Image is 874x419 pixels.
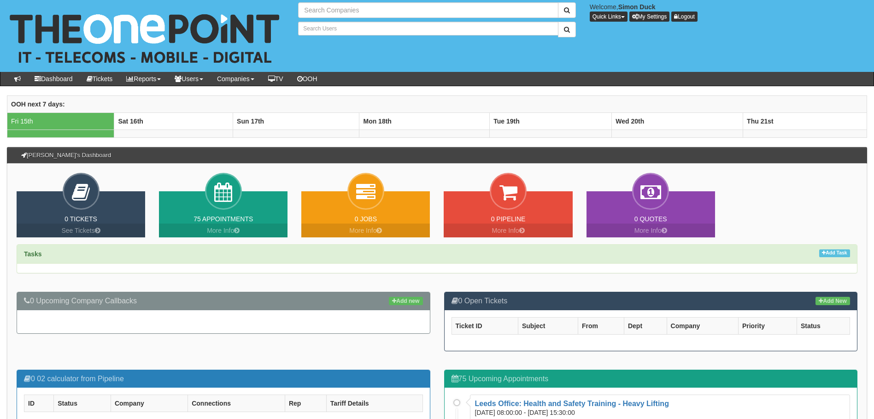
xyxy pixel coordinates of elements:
[355,215,377,223] a: 0 Jobs
[233,112,359,130] th: Sun 17th
[114,112,233,130] th: Sat 16th
[194,215,253,223] a: 75 Appointments
[797,317,850,334] th: Status
[290,72,324,86] a: OOH
[452,297,851,305] h3: 0 Open Tickets
[261,72,290,86] a: TV
[28,72,80,86] a: Dashboard
[168,72,210,86] a: Users
[634,215,667,223] a: 0 Quotes
[583,2,874,22] div: Welcome,
[452,317,518,334] th: Ticket ID
[298,22,558,35] input: Search Users
[188,395,285,412] th: Connections
[119,72,168,86] a: Reports
[54,395,111,412] th: Status
[590,12,628,22] button: Quick Links
[24,250,42,258] strong: Tasks
[80,72,120,86] a: Tickets
[667,317,738,334] th: Company
[815,297,850,305] a: Add New
[452,375,851,383] h3: 75 Upcoming Appointments
[210,72,261,86] a: Companies
[17,148,116,163] h3: [PERSON_NAME]'s Dashboard
[285,395,326,412] th: Rep
[65,215,97,223] a: 0 Tickets
[587,224,715,237] a: More Info
[629,12,670,22] a: My Settings
[111,395,188,412] th: Company
[24,395,54,412] th: ID
[7,95,867,112] th: OOH next 7 days:
[17,224,145,237] a: See Tickets
[738,317,797,334] th: Priority
[624,317,667,334] th: Dept
[618,3,656,11] b: Simon Duck
[301,224,430,237] a: More Info
[159,224,287,237] a: More Info
[475,400,669,407] a: Leeds Office: Health and Safety Training - Heavy Lifting
[7,112,114,130] td: Fri 15th
[518,317,578,334] th: Subject
[359,112,490,130] th: Mon 18th
[671,12,698,22] a: Logout
[612,112,743,130] th: Wed 20th
[24,375,423,383] h3: 0 02 calculator from Pipeline
[298,2,558,18] input: Search Companies
[490,112,612,130] th: Tue 19th
[475,408,582,417] div: [DATE] 08:00:00 - [DATE] 15:30:00
[444,224,572,237] a: More Info
[578,317,624,334] th: From
[389,297,422,305] a: Add new
[819,249,850,257] a: Add Task
[491,215,526,223] a: 0 Pipeline
[326,395,422,412] th: Tariff Details
[743,112,867,130] th: Thu 21st
[24,297,423,305] h3: 0 Upcoming Company Callbacks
